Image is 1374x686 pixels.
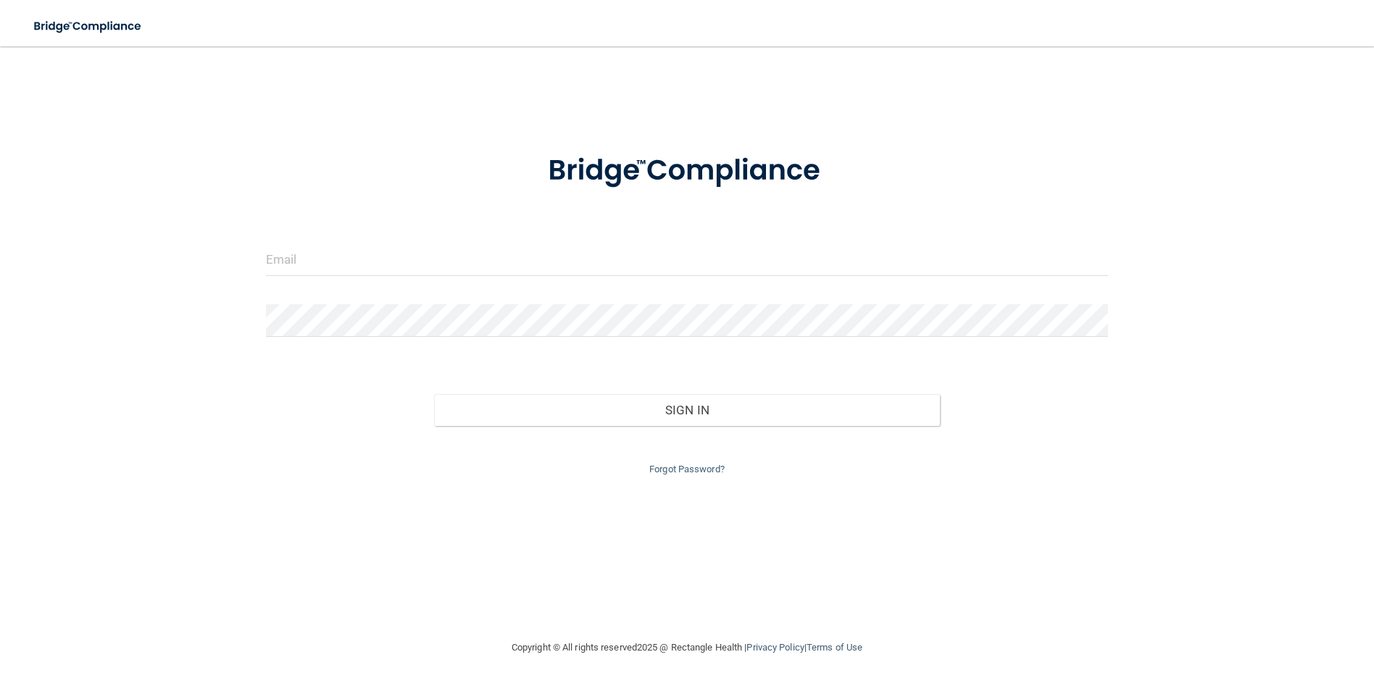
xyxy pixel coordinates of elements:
[518,133,856,209] img: bridge_compliance_login_screen.278c3ca4.svg
[422,624,952,671] div: Copyright © All rights reserved 2025 @ Rectangle Health | |
[266,243,1108,276] input: Email
[746,642,804,653] a: Privacy Policy
[807,642,862,653] a: Terms of Use
[649,464,725,474] a: Forgot Password?
[22,12,155,41] img: bridge_compliance_login_screen.278c3ca4.svg
[434,394,939,426] button: Sign In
